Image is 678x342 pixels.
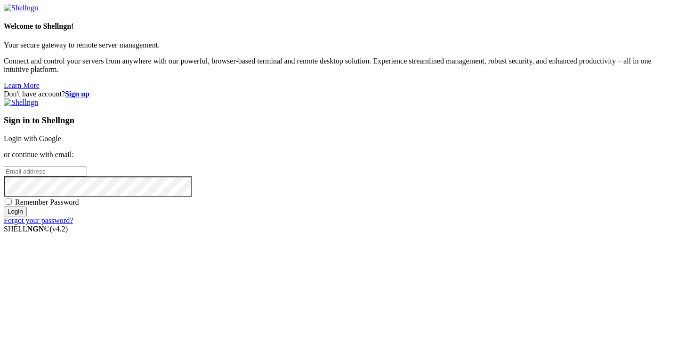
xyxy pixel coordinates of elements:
[15,198,79,206] span: Remember Password
[50,225,68,233] span: 4.2.0
[4,41,674,49] p: Your secure gateway to remote server management.
[4,81,40,89] a: Learn More
[4,57,674,74] p: Connect and control your servers from anywhere with our powerful, browser-based terminal and remo...
[4,167,87,176] input: Email address
[4,225,68,233] span: SHELL ©
[4,135,61,143] a: Login with Google
[4,22,674,31] h4: Welcome to Shellngn!
[4,115,674,126] h3: Sign in to Shellngn
[65,90,89,98] a: Sign up
[4,4,38,12] img: Shellngn
[4,207,27,216] input: Login
[4,90,674,98] div: Don't have account?
[6,199,12,205] input: Remember Password
[27,225,44,233] b: NGN
[4,98,38,107] img: Shellngn
[4,216,73,224] a: Forgot your password?
[4,151,674,159] p: or continue with email:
